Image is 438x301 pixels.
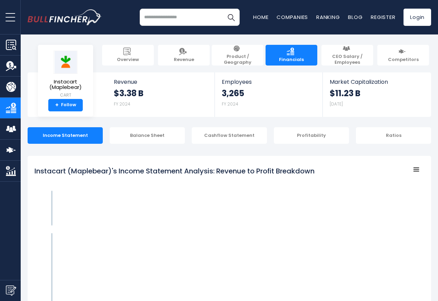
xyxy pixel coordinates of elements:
[323,72,430,117] a: Market Capitalization $11.23 B [DATE]
[55,102,59,108] strong: +
[114,79,208,85] span: Revenue
[215,54,260,66] span: Product / Geography
[348,13,362,21] a: Blog
[321,45,373,66] a: CEO Salary / Employees
[117,57,139,63] span: Overview
[102,45,154,66] a: Overview
[28,9,102,25] a: Go to homepage
[316,13,340,21] a: Ranking
[212,45,263,66] a: Product / Geography
[222,88,244,99] strong: 3,265
[48,99,83,111] a: +Follow
[107,72,215,117] a: Revenue $3.38 B FY 2024
[114,101,130,107] small: FY 2024
[43,50,88,99] a: Instacart (Maplebear) CART
[222,9,240,26] button: Search
[274,127,349,144] div: Profitability
[222,101,238,107] small: FY 2024
[279,57,304,63] span: Financials
[388,57,419,63] span: Competitors
[43,79,88,90] span: Instacart (Maplebear)
[330,79,424,85] span: Market Capitalization
[253,13,268,21] a: Home
[277,13,308,21] a: Companies
[356,127,431,144] div: Ratios
[158,45,210,66] a: Revenue
[266,45,317,66] a: Financials
[28,9,102,25] img: bullfincher logo
[114,88,143,99] strong: $3.38 B
[222,79,315,85] span: Employees
[192,127,267,144] div: Cashflow Statement
[28,127,103,144] div: Income Statement
[371,13,395,21] a: Register
[404,9,431,26] a: Login
[110,127,185,144] div: Balance Sheet
[34,166,315,176] tspan: Instacart (Maplebear)'s Income Statement Analysis: Revenue to Profit Breakdown
[330,101,343,107] small: [DATE]
[330,88,360,99] strong: $11.23 B
[215,72,322,117] a: Employees 3,265 FY 2024
[43,92,88,98] small: CART
[377,45,429,66] a: Competitors
[325,54,370,66] span: CEO Salary / Employees
[174,57,194,63] span: Revenue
